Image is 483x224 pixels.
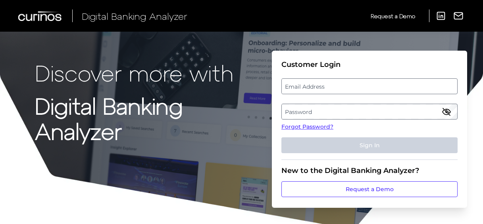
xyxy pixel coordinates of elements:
[281,137,458,153] button: Sign In
[371,13,415,19] span: Request a Demo
[282,79,457,93] label: Email Address
[35,92,183,144] strong: Digital Banking Analyzer
[82,10,187,22] span: Digital Banking Analyzer
[35,60,269,85] p: Discover more with
[281,181,458,197] a: Request a Demo
[281,60,458,69] div: Customer Login
[281,166,458,175] div: New to the Digital Banking Analyzer?
[371,9,415,23] a: Request a Demo
[18,11,63,21] img: Curinos
[281,123,458,131] a: Forgot Password?
[282,104,457,119] label: Password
